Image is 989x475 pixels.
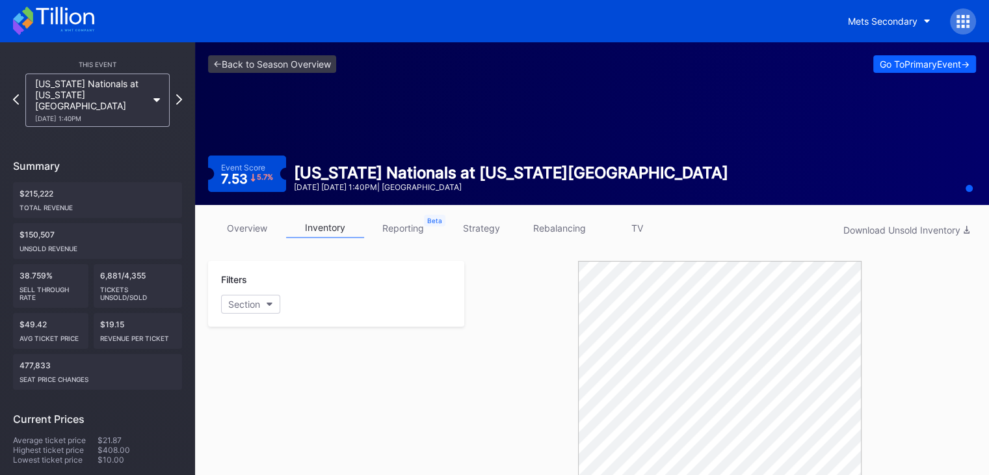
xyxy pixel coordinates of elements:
div: Download Unsold Inventory [843,224,969,236]
a: reporting [364,218,442,238]
div: $21.87 [98,435,182,445]
button: Download Unsold Inventory [837,221,976,239]
div: [DATE] 1:40PM [35,115,147,122]
button: Go ToPrimaryEvent-> [873,55,976,73]
div: 477,833 [13,354,182,390]
button: Section [221,295,280,314]
div: This Event [13,61,182,68]
div: Current Prices [13,413,182,426]
div: Avg ticket price [20,329,82,342]
div: Highest ticket price [13,445,98,455]
div: 5.7 % [257,174,273,181]
div: Mets Secondary [848,16,917,27]
div: 7.53 [221,172,273,185]
a: strategy [442,218,520,238]
div: Tickets Unsold/Sold [100,280,176,301]
div: Summary [13,159,182,172]
div: $150,507 [13,223,182,259]
div: $19.15 [94,313,183,349]
div: Revenue per ticket [100,329,176,342]
div: [DATE] [DATE] 1:40PM | [GEOGRAPHIC_DATA] [294,182,728,192]
div: Lowest ticket price [13,455,98,465]
div: [US_STATE] Nationals at [US_STATE][GEOGRAPHIC_DATA] [35,78,147,122]
div: Go To Primary Event -> [880,59,969,70]
a: rebalancing [520,218,598,238]
div: seat price changes [20,370,176,383]
div: [US_STATE] Nationals at [US_STATE][GEOGRAPHIC_DATA] [294,163,728,182]
div: $408.00 [98,445,182,455]
a: TV [598,218,676,238]
div: Total Revenue [20,198,176,211]
div: Average ticket price [13,435,98,445]
div: $10.00 [98,455,182,465]
div: Event Score [221,163,265,172]
a: <-Back to Season Overview [208,55,336,73]
div: Section [228,299,260,310]
div: Unsold Revenue [20,239,176,252]
a: inventory [286,218,364,238]
div: 6,881/4,355 [94,264,183,308]
div: $215,222 [13,182,182,218]
button: Mets Secondary [838,9,940,33]
a: overview [208,218,286,238]
div: Filters [221,274,451,285]
div: 38.759% [13,264,88,308]
div: Sell Through Rate [20,280,82,301]
div: $49.42 [13,313,88,349]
